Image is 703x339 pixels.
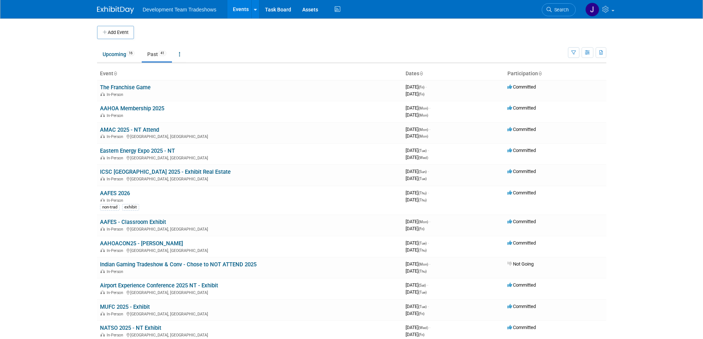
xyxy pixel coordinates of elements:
img: Jennifer Todd [585,3,599,17]
span: (Sun) [418,170,427,174]
div: [GEOGRAPHIC_DATA], [GEOGRAPHIC_DATA] [100,176,400,181]
span: (Wed) [418,156,428,160]
span: [DATE] [406,282,428,288]
img: In-Person Event [100,333,105,336]
a: Airport Experience Conference 2025 NT - Exhibit [100,282,218,289]
span: [DATE] [406,247,427,253]
span: Committed [507,190,536,196]
span: - [429,219,430,224]
div: [GEOGRAPHIC_DATA], [GEOGRAPHIC_DATA] [100,332,400,338]
img: In-Person Event [100,269,105,273]
span: [DATE] [406,176,427,181]
span: Development Team Tradeshows [143,7,217,13]
span: Committed [507,219,536,224]
span: Committed [507,127,536,132]
span: (Tue) [418,290,427,294]
span: In-Person [107,333,125,338]
span: - [429,325,430,330]
span: (Mon) [418,128,428,132]
button: Add Event [97,26,134,39]
span: (Mon) [418,106,428,110]
span: (Thu) [418,248,427,252]
img: In-Person Event [100,290,105,294]
span: [DATE] [406,332,424,337]
span: (Mon) [418,262,428,266]
span: In-Person [107,248,125,253]
span: - [428,190,429,196]
th: Event [97,68,403,80]
span: [DATE] [406,197,427,203]
span: - [428,169,429,174]
span: In-Person [107,269,125,274]
span: - [428,148,429,153]
div: [GEOGRAPHIC_DATA], [GEOGRAPHIC_DATA] [100,311,400,316]
a: Sort by Event Name [113,70,117,76]
span: - [425,84,427,90]
span: [DATE] [406,240,429,246]
span: In-Person [107,156,125,160]
span: - [427,282,428,288]
span: [DATE] [406,226,424,231]
img: In-Person Event [100,177,105,180]
span: (Tue) [418,149,427,153]
span: In-Person [107,113,125,118]
span: Committed [507,304,536,309]
span: (Fri) [418,92,424,96]
span: (Tue) [418,241,427,245]
span: [DATE] [406,91,424,97]
span: [DATE] [406,155,428,160]
a: NATSO 2025 - NT Exhibit [100,325,161,331]
span: - [429,127,430,132]
div: non-trad [100,204,120,211]
span: (Mon) [418,220,428,224]
span: Committed [507,105,536,111]
img: In-Person Event [100,134,105,138]
span: [DATE] [406,261,430,267]
span: Committed [507,325,536,330]
span: [DATE] [406,325,430,330]
span: In-Person [107,177,125,181]
span: In-Person [107,290,125,295]
span: Committed [507,240,536,246]
span: [DATE] [406,127,430,132]
span: [DATE] [406,84,427,90]
span: - [429,105,430,111]
span: [DATE] [406,219,430,224]
span: (Wed) [418,326,428,330]
span: (Fri) [418,333,424,337]
span: Committed [507,282,536,288]
span: 41 [158,51,166,56]
span: (Tue) [418,177,427,181]
span: (Mon) [418,113,428,117]
a: Upcoming16 [97,47,140,61]
span: [DATE] [406,133,428,139]
span: Not Going [507,261,534,267]
span: (Thu) [418,269,427,273]
span: (Tue) [418,305,427,309]
a: Search [542,3,576,16]
span: (Sat) [418,283,426,287]
img: ExhibitDay [97,6,134,14]
span: Committed [507,148,536,153]
img: In-Person Event [100,156,105,159]
th: Dates [403,68,504,80]
span: (Fri) [418,312,424,316]
span: In-Person [107,134,125,139]
div: [GEOGRAPHIC_DATA], [GEOGRAPHIC_DATA] [100,133,400,139]
span: (Thu) [418,198,427,202]
span: [DATE] [406,112,428,118]
div: [GEOGRAPHIC_DATA], [GEOGRAPHIC_DATA] [100,289,400,295]
span: [DATE] [406,268,427,274]
span: Search [552,7,569,13]
span: In-Person [107,92,125,97]
a: Past41 [142,47,172,61]
span: - [428,304,429,309]
span: [DATE] [406,289,427,295]
span: (Fri) [418,227,424,231]
span: - [428,240,429,246]
span: (Thu) [418,191,427,195]
a: Indian Gaming Tradeshow & Conv - Chose to NOT ATTEND 2025 [100,261,256,268]
span: [DATE] [406,169,429,174]
a: ICSC [GEOGRAPHIC_DATA] 2025 - Exhibit Real Estate [100,169,231,175]
span: [DATE] [406,148,429,153]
